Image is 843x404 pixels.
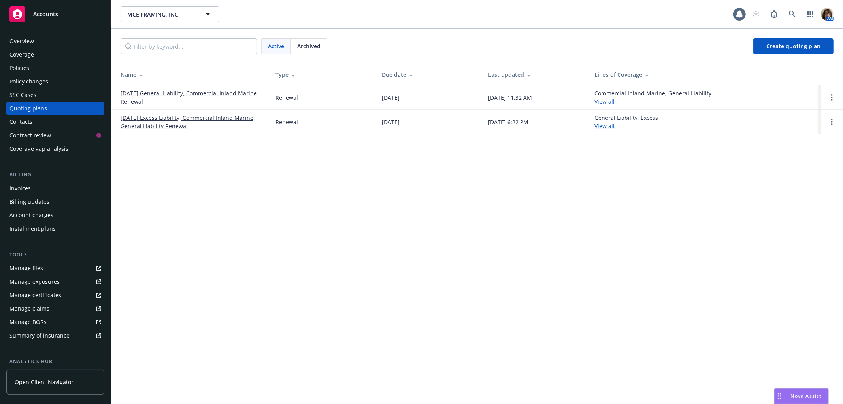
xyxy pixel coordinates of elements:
[6,3,104,25] a: Accounts
[9,35,34,47] div: Overview
[9,195,49,208] div: Billing updates
[6,182,104,195] a: Invoices
[827,93,837,102] a: Open options
[6,251,104,259] div: Tools
[6,222,104,235] a: Installment plans
[121,6,219,22] button: MCE FRAMING, INC
[121,89,263,106] a: [DATE] General Liability, Commercial Inland Marine Renewal
[382,93,400,102] div: [DATE]
[297,42,321,50] span: Archived
[9,302,49,315] div: Manage claims
[6,171,104,179] div: Billing
[275,118,298,126] div: Renewal
[775,389,785,404] div: Drag to move
[6,62,104,74] a: Policies
[6,75,104,88] a: Policy changes
[594,98,615,105] a: View all
[9,182,31,195] div: Invoices
[9,75,48,88] div: Policy changes
[785,6,800,22] a: Search
[9,289,61,302] div: Manage certificates
[6,116,104,128] a: Contacts
[9,262,43,275] div: Manage files
[488,118,528,126] div: [DATE] 6:22 PM
[9,316,47,328] div: Manage BORs
[6,358,104,366] div: Analytics hub
[6,316,104,328] a: Manage BORs
[6,129,104,142] a: Contract review
[753,38,834,54] a: Create quoting plan
[9,142,68,155] div: Coverage gap analysis
[275,93,298,102] div: Renewal
[774,388,829,404] button: Nova Assist
[382,70,475,79] div: Due date
[6,289,104,302] a: Manage certificates
[15,378,74,386] span: Open Client Navigator
[594,70,815,79] div: Lines of Coverage
[382,118,400,126] div: [DATE]
[9,116,32,128] div: Contacts
[9,275,60,288] div: Manage exposures
[594,114,658,130] div: General Liability, Excess
[6,209,104,222] a: Account charges
[6,275,104,288] a: Manage exposures
[766,42,820,50] span: Create quoting plan
[791,393,822,399] span: Nova Assist
[9,129,51,142] div: Contract review
[594,122,615,130] a: View all
[6,35,104,47] a: Overview
[9,209,53,222] div: Account charges
[33,11,58,17] span: Accounts
[6,302,104,315] a: Manage claims
[268,42,284,50] span: Active
[6,48,104,61] a: Coverage
[121,70,263,79] div: Name
[9,89,36,101] div: SSC Cases
[6,329,104,342] a: Summary of insurance
[9,329,70,342] div: Summary of insurance
[766,6,782,22] a: Report a Bug
[6,142,104,155] a: Coverage gap analysis
[121,114,263,130] a: [DATE] Excess Liability, Commercial Inland Marine, General Liability Renewal
[127,10,196,19] span: MCE FRAMING, INC
[9,62,29,74] div: Policies
[275,70,369,79] div: Type
[821,8,834,21] img: photo
[748,6,764,22] a: Start snowing
[6,195,104,208] a: Billing updates
[9,102,47,115] div: Quoting plans
[488,70,582,79] div: Last updated
[6,102,104,115] a: Quoting plans
[6,89,104,101] a: SSC Cases
[6,262,104,275] a: Manage files
[9,48,34,61] div: Coverage
[803,6,818,22] a: Switch app
[488,93,532,102] div: [DATE] 11:32 AM
[594,89,711,106] div: Commercial Inland Marine, General Liability
[827,117,837,127] a: Open options
[121,38,257,54] input: Filter by keyword...
[9,222,56,235] div: Installment plans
